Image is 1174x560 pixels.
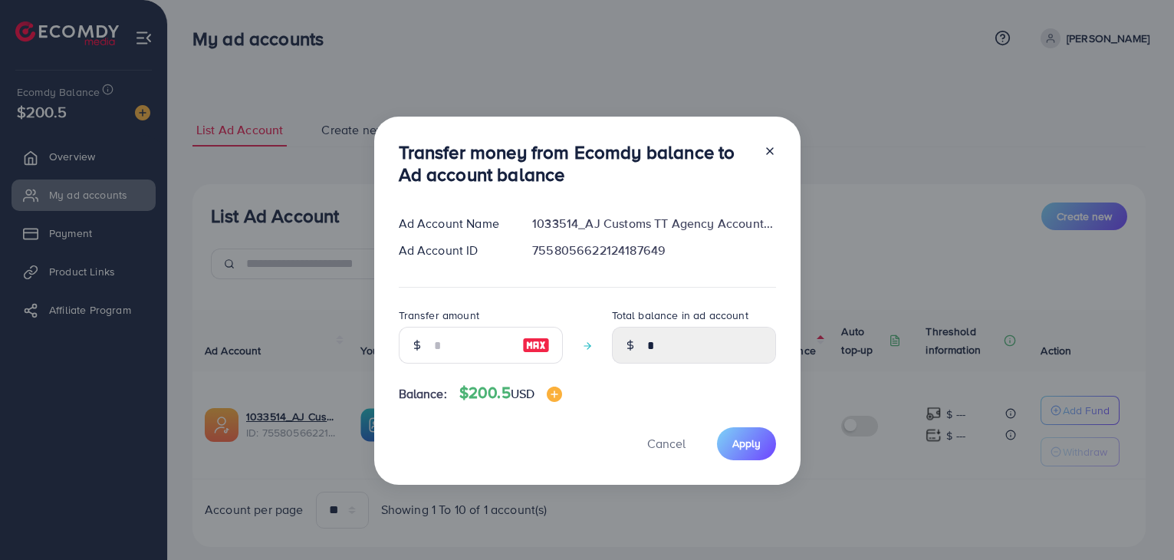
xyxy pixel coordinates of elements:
span: Cancel [647,435,686,452]
span: Apply [732,436,761,451]
button: Cancel [628,427,705,460]
iframe: Chat [1109,491,1162,548]
span: Balance: [399,385,447,403]
h4: $200.5 [459,384,562,403]
label: Transfer amount [399,308,479,323]
div: Ad Account ID [386,242,521,259]
img: image [522,336,550,354]
div: 1033514_AJ Customs TT Agency Account 1_1759747201388 [520,215,788,232]
h3: Transfer money from Ecomdy balance to Ad account balance [399,141,751,186]
button: Apply [717,427,776,460]
div: 7558056622124187649 [520,242,788,259]
img: image [547,387,562,402]
span: USD [511,385,534,402]
div: Ad Account Name [386,215,521,232]
label: Total balance in ad account [612,308,748,323]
